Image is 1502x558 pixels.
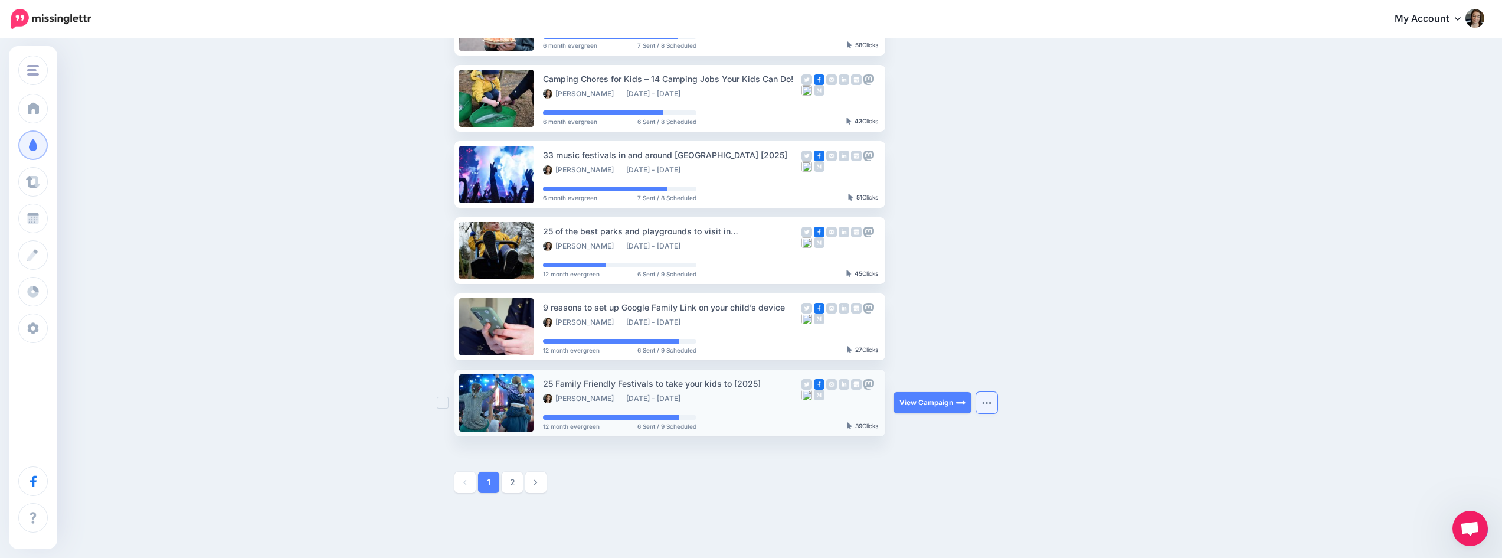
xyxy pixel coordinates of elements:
a: Open chat [1452,511,1488,546]
img: twitter-grey-square.png [801,227,812,237]
img: pointer-grey-darker.png [847,346,852,353]
span: 6 month evergreen [543,195,597,201]
div: Clicks [848,194,878,201]
img: facebook-square.png [814,227,824,237]
img: medium-grey-square.png [814,237,824,248]
img: google_business-grey-square.png [851,303,862,314]
img: bluesky-square.png [801,390,812,400]
div: Clicks [846,270,878,278]
img: instagram-grey-square.png [826,227,837,237]
img: bluesky-square.png [801,314,812,324]
span: 6 Sent / 9 Scheduled [637,423,696,429]
img: linkedin-grey-square.png [839,227,849,237]
li: [PERSON_NAME] [543,165,620,175]
img: facebook-square.png [814,74,824,85]
div: 25 of the best parks and playgrounds to visit in [GEOGRAPHIC_DATA] [543,224,801,238]
img: google_business-grey-square.png [851,74,862,85]
img: facebook-square.png [814,151,824,161]
div: 9 reasons to set up Google Family Link on your child’s device [543,301,801,314]
b: 43 [855,118,862,125]
div: 25 Family Friendly Festivals to take your kids to [2025] [543,377,801,390]
img: linkedin-grey-square.png [839,151,849,161]
span: 12 month evergreen [543,423,600,429]
b: 58 [855,41,862,48]
img: dots.png [982,401,991,404]
img: mastodon-grey-square.png [863,74,874,85]
img: google_business-grey-square.png [851,151,862,161]
img: mastodon-grey-square.png [863,303,874,314]
a: My Account [1383,5,1484,34]
span: 7 Sent / 8 Scheduled [637,195,696,201]
img: twitter-grey-square.png [801,74,812,85]
img: twitter-grey-square.png [801,379,812,390]
div: Clicks [847,423,878,430]
b: 27 [855,346,862,353]
img: linkedin-grey-square.png [839,379,849,390]
img: twitter-grey-square.png [801,151,812,161]
b: 39 [855,422,862,429]
span: 6 Sent / 8 Scheduled [637,119,696,125]
li: [DATE] - [DATE] [626,242,686,251]
img: Missinglettr [11,9,91,29]
img: bluesky-square.png [801,161,812,172]
span: 6 Sent / 9 Scheduled [637,347,696,353]
img: instagram-grey-square.png [826,303,837,314]
div: Camping Chores for Kids – 14 Camping Jobs Your Kids Can Do! [543,72,801,86]
span: 6 month evergreen [543,119,597,125]
li: [DATE] - [DATE] [626,89,686,99]
img: linkedin-grey-square.png [839,74,849,85]
img: linkedin-grey-square.png [839,303,849,314]
img: mastodon-grey-square.png [863,151,874,161]
img: pointer-grey-darker.png [848,194,853,201]
b: 51 [856,194,862,201]
span: 6 Sent / 9 Scheduled [637,271,696,277]
img: bluesky-square.png [801,85,812,96]
img: menu.png [27,65,39,76]
div: Clicks [847,42,878,49]
img: medium-grey-square.png [814,161,824,172]
li: [DATE] - [DATE] [626,165,686,175]
li: [DATE] - [DATE] [626,394,686,403]
a: 2 [502,472,523,493]
div: Clicks [847,347,878,354]
li: [PERSON_NAME] [543,318,620,327]
span: 6 month evergreen [543,43,597,48]
img: instagram-grey-square.png [826,151,837,161]
a: View Campaign [894,392,971,413]
div: Clicks [846,118,878,125]
img: twitter-grey-square.png [801,303,812,314]
img: medium-grey-square.png [814,390,824,400]
li: [DATE] - [DATE] [626,318,686,327]
img: medium-grey-square.png [814,314,824,324]
span: 12 month evergreen [543,271,600,277]
img: pointer-grey-darker.png [847,422,852,429]
img: medium-grey-square.png [814,85,824,96]
b: 45 [855,270,862,277]
img: pointer-grey-darker.png [847,41,852,48]
img: facebook-square.png [814,379,824,390]
li: [PERSON_NAME] [543,394,620,403]
li: [PERSON_NAME] [543,242,620,251]
img: google_business-grey-square.png [851,379,862,390]
img: facebook-square.png [814,303,824,314]
img: bluesky-square.png [801,237,812,248]
img: mastodon-grey-square.png [863,227,874,237]
img: instagram-grey-square.png [826,379,837,390]
img: pointer-grey-darker.png [846,118,852,125]
span: 12 month evergreen [543,347,600,353]
img: instagram-grey-square.png [826,74,837,85]
li: [PERSON_NAME] [543,89,620,99]
img: google_business-grey-square.png [851,227,862,237]
img: arrow-long-right-white.png [956,398,966,407]
img: pointer-grey-darker.png [846,270,852,277]
img: mastodon-grey-square.png [863,379,874,390]
span: 7 Sent / 8 Scheduled [637,43,696,48]
strong: 1 [487,478,490,487]
div: 33 music festivals in and around [GEOGRAPHIC_DATA] [2025] [543,148,801,162]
